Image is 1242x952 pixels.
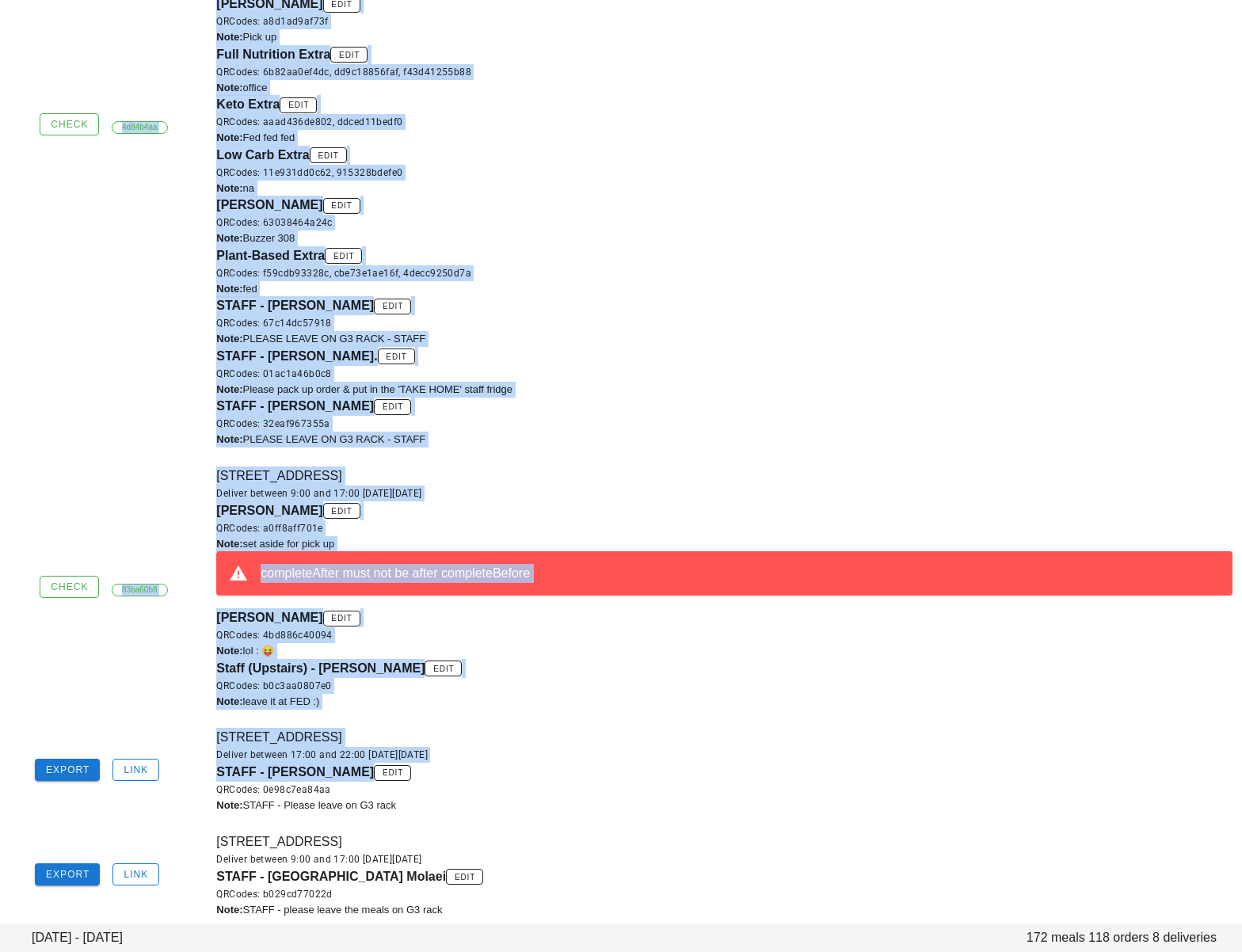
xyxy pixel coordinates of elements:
b: Note: [216,695,242,707]
div: Fed fed fed [216,130,1232,146]
span: Plant-Based Extra [216,249,325,262]
span: edit [382,402,403,411]
span: Link [123,764,148,775]
span: edit [432,664,454,673]
button: Check [40,576,99,598]
b: Note: [216,645,242,657]
span: edit [333,252,354,261]
div: STAFF - please leave the meals on G3 rack [216,902,1232,918]
div: Please pack up order & put in the 'TAKE HOME' staff fridge [216,382,1232,398]
span: Staff (Upstairs) - [PERSON_NAME] [216,661,425,675]
div: PLEASE LEAVE ON G3 RACK - STAFF [216,331,1232,347]
div: QRCodes: 0e98c7ea84aa [216,782,1232,798]
span: STAFF - [PERSON_NAME] [216,299,374,312]
b: Note: [216,433,242,445]
a: edit [374,399,411,415]
div: completeAfter must not be after completeBefore [261,564,1220,583]
div: QRCodes: 32eaf967355a [216,416,1232,432]
span: edit [338,51,360,59]
span: edit [330,614,352,623]
b: Note: [216,31,242,43]
span: edit [454,873,475,882]
a: edit [374,765,411,781]
span: Full Nutrition Extra [216,48,330,61]
div: QRCodes: 63038464a24c [216,215,1232,230]
b: Note: [216,283,242,295]
span: [PERSON_NAME] [216,611,322,624]
div: QRCodes: 6b82aa0ef4dc, dd9c18856faf, f43d41255b88 [216,64,1232,80]
span: edit [385,352,406,361]
button: Check [40,113,99,135]
span: 4d84b4aa [122,122,158,133]
div: QRCodes: b029cd77022d [216,886,1232,902]
span: [PERSON_NAME] [216,198,322,211]
span: edit [330,201,352,210]
span: Keto Extra [216,97,280,111]
b: Note: [216,383,242,395]
button: Export [35,863,100,885]
div: QRCodes: f59cdb93328c, cbe73e1ae16f, 4decc9250d7a [216,265,1232,281]
span: edit [382,302,403,310]
span: 83ba60b8 [122,585,158,596]
div: QRCodes: 67c14dc57918 [216,315,1232,331]
span: edit [318,151,339,160]
span: STAFF - [GEOGRAPHIC_DATA] Molaei [216,870,446,883]
span: [PERSON_NAME] [216,504,322,517]
div: Pick up [216,29,1232,45]
a: edit [323,198,360,214]
div: STAFF - Please leave on G3 rack [216,798,1232,813]
b: Note: [216,182,242,194]
div: QRCodes: a8d1ad9af73f [216,13,1232,29]
div: lol : 😝 [216,643,1232,659]
div: fed [216,281,1232,297]
div: QRCodes: b0c3aa0807e0 [216,678,1232,694]
div: [STREET_ADDRESS] [207,718,1242,823]
span: Low Carb Extra [216,148,309,162]
b: Note: [216,131,242,143]
span: Check [50,119,88,130]
span: STAFF - [PERSON_NAME] [216,765,374,779]
span: Export [45,869,90,880]
div: Deliver between 17:00 and 22:00 [DATE][DATE] [216,747,1232,763]
a: edit [446,869,483,885]
div: set aside for pick up [216,536,1232,552]
div: QRCodes: 11e931dd0c62, 915328bdefe0 [216,165,1232,181]
button: Export [35,759,100,781]
div: Deliver between 9:00 and 17:00 [DATE][DATE] [216,851,1232,867]
a: edit [425,661,462,676]
div: PLEASE LEAVE ON G3 RACK - STAFF [216,432,1232,447]
a: edit [310,147,347,163]
div: [STREET_ADDRESS] [207,823,1242,927]
b: Note: [216,904,242,916]
span: edit [288,101,309,109]
span: STAFF - [PERSON_NAME]. [216,349,377,363]
div: QRCodes: 4bd886c40094 [216,627,1232,643]
a: edit [325,248,362,264]
span: Link [123,869,148,880]
b: Note: [216,333,242,345]
div: Buzzer 308 [216,230,1232,246]
span: STAFF - [PERSON_NAME] [216,399,374,413]
div: [STREET_ADDRESS] [207,457,1242,719]
b: Note: [216,538,242,550]
b: Note: [216,799,242,811]
a: edit [280,97,317,113]
a: edit [323,503,360,519]
div: leave it at FED :) [216,694,1232,710]
a: edit [374,299,411,314]
button: Link [112,759,159,781]
span: Check [50,581,88,592]
div: na [216,181,1232,196]
a: edit [330,47,368,63]
span: edit [330,507,352,516]
span: edit [382,768,403,777]
a: edit [378,348,415,364]
span: Export [45,764,90,775]
div: QRCodes: a0ff8aff701e [216,520,1232,536]
button: Link [112,863,159,885]
div: QRCodes: 01ac1a46b0c8 [216,366,1232,382]
div: QRCodes: aaad436de802, ddced11bedf0 [216,114,1232,130]
b: Note: [216,232,242,244]
a: edit [323,611,360,626]
b: Note: [216,82,242,93]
